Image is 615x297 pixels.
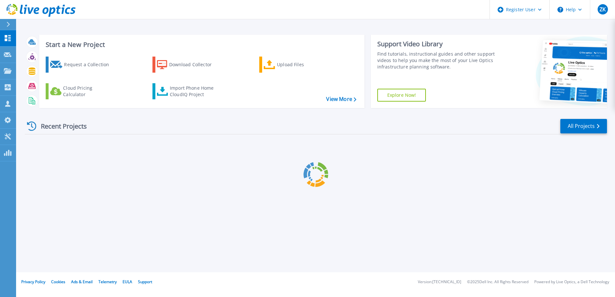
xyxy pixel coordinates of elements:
li: Version: [TECHNICAL_ID] [418,280,461,284]
div: Cloud Pricing Calculator [63,85,115,98]
a: Request a Collection [46,57,117,73]
a: EULA [123,279,132,284]
div: Import Phone Home CloudIQ Project [170,85,220,98]
span: ZK [600,7,606,12]
a: Cloud Pricing Calculator [46,83,117,99]
div: Recent Projects [25,118,96,134]
li: © 2025 Dell Inc. All Rights Reserved [467,280,528,284]
h3: Start a New Project [46,41,356,48]
a: Download Collector [152,57,224,73]
a: Explore Now! [377,89,426,102]
a: Ads & Email [71,279,93,284]
a: Upload Files [259,57,331,73]
a: All Projects [560,119,607,133]
a: View More [326,96,356,102]
li: Powered by Live Optics, a Dell Technology [534,280,609,284]
div: Request a Collection [64,58,115,71]
div: Find tutorials, instructional guides and other support videos to help you make the most of your L... [377,51,498,70]
div: Upload Files [277,58,328,71]
div: Download Collector [169,58,221,71]
a: Privacy Policy [21,279,45,284]
div: Support Video Library [377,40,498,48]
a: Cookies [51,279,65,284]
a: Support [138,279,152,284]
a: Telemetry [98,279,117,284]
